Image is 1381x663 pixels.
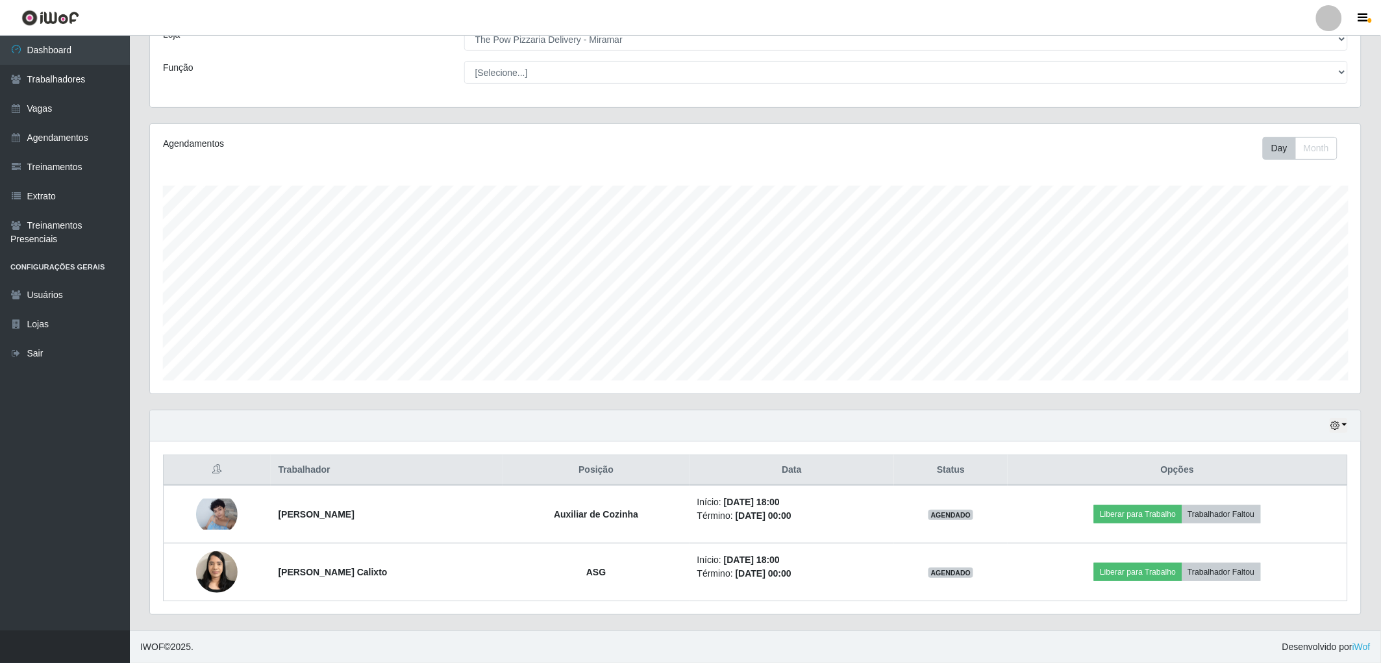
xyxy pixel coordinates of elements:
li: Término: [697,567,887,581]
span: AGENDADO [928,568,974,578]
button: Month [1295,137,1337,160]
strong: Auxiliar de Cozinha [554,509,638,519]
label: Função [163,61,193,75]
img: CoreUI Logo [21,10,79,26]
img: 1753969834649.jpeg [196,544,238,599]
li: Início: [697,553,887,567]
th: Status [894,455,1008,486]
a: iWof [1352,642,1371,652]
th: Trabalhador [271,455,503,486]
strong: [PERSON_NAME] [279,509,355,519]
time: [DATE] 18:00 [724,555,780,565]
div: Agendamentos [163,137,645,151]
div: First group [1263,137,1337,160]
strong: ASG [586,567,606,577]
li: Término: [697,509,887,523]
button: Liberar para Trabalho [1094,563,1182,581]
li: Início: [697,495,887,509]
time: [DATE] 18:00 [724,497,780,507]
strong: [PERSON_NAME] Calixto [279,567,388,577]
button: Trabalhador Faltou [1182,505,1261,523]
button: Day [1263,137,1296,160]
button: Liberar para Trabalho [1094,505,1182,523]
span: AGENDADO [928,510,974,520]
th: Data [690,455,895,486]
time: [DATE] 00:00 [736,568,791,579]
div: Toolbar with button groups [1263,137,1348,160]
th: Posição [503,455,690,486]
img: 1740063242824.jpeg [196,499,238,530]
button: Trabalhador Faltou [1182,563,1261,581]
th: Opções [1008,455,1348,486]
span: © 2025 . [140,640,193,654]
span: Desenvolvido por [1282,640,1371,654]
time: [DATE] 00:00 [736,510,791,521]
span: IWOF [140,642,164,652]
